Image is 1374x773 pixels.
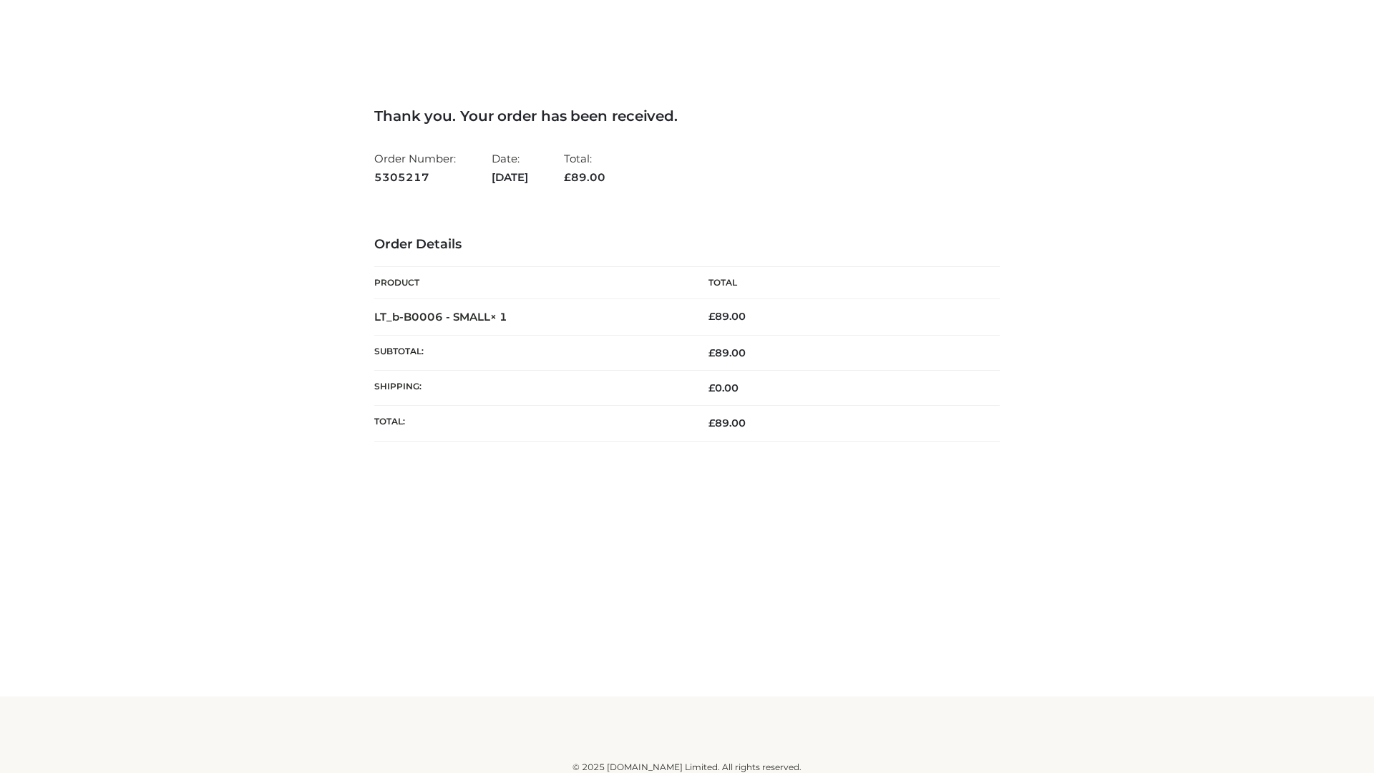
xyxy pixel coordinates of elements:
[374,237,1000,253] h3: Order Details
[564,170,571,184] span: £
[490,310,507,324] strong: × 1
[374,335,687,370] th: Subtotal:
[687,267,1000,299] th: Total
[374,371,687,406] th: Shipping:
[708,417,746,429] span: 89.00
[374,310,507,324] strong: LT_b-B0006 - SMALL
[708,310,746,323] bdi: 89.00
[492,146,528,190] li: Date:
[564,170,605,184] span: 89.00
[708,417,715,429] span: £
[374,406,687,441] th: Total:
[708,381,715,394] span: £
[564,146,605,190] li: Total:
[374,107,1000,125] h3: Thank you. Your order has been received.
[708,381,739,394] bdi: 0.00
[708,346,715,359] span: £
[374,168,456,187] strong: 5305217
[708,346,746,359] span: 89.00
[374,146,456,190] li: Order Number:
[708,310,715,323] span: £
[374,267,687,299] th: Product
[492,168,528,187] strong: [DATE]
